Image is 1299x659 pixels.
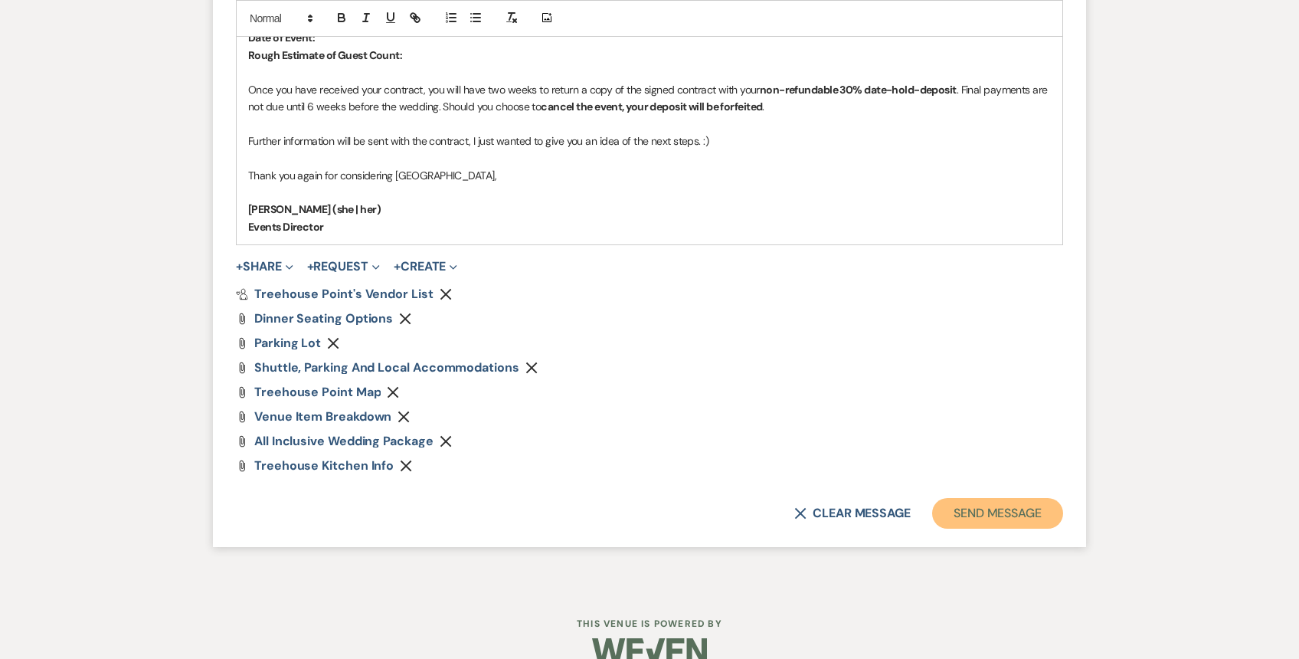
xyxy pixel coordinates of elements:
a: Treehouse Kitchen info [254,460,394,472]
strong: [PERSON_NAME] (she | her) [248,202,381,216]
strong: Date of Event: [248,31,315,44]
a: Venue Item Breakdown [254,411,391,423]
span: Venue Item Breakdown [254,408,391,425]
span: All inclusive wedding package [254,433,434,449]
strong: cancel the event, your deposit will be forfeited [541,100,762,113]
a: Treehouse Point Map [254,386,381,398]
span: + [236,261,243,273]
button: Send Message [932,498,1063,529]
span: Treehouse Point's Vendor List [254,286,434,302]
button: Share [236,261,293,273]
p: Further information will be sent with the contract, I just wanted to give you an idea of the next... [248,133,1051,149]
span: Parking Lot [254,335,321,351]
a: Treehouse Point's Vendor List [236,288,434,300]
span: Shuttle, Parking and Local Accommodations [254,359,519,375]
span: + [394,261,401,273]
a: Dinner Seating options [254,313,393,325]
span: Treehouse Kitchen info [254,457,394,474]
strong: non-refundable 30% date-hold-deposit [760,83,957,97]
button: Create [394,261,457,273]
a: Parking Lot [254,337,321,349]
button: Request [307,261,380,273]
strong: Rough Estimate of Guest Count: [248,48,402,62]
a: Shuttle, Parking and Local Accommodations [254,362,519,374]
span: + [307,261,314,273]
a: All inclusive wedding package [254,435,434,448]
span: Treehouse Point Map [254,384,381,400]
strong: Events Director [248,220,324,234]
button: Clear message [794,507,911,520]
p: Once you have received your contract, you will have two weeks to return a copy of the signed cont... [248,81,1051,116]
span: Dinner Seating options [254,310,393,326]
p: Thank you again for considering [GEOGRAPHIC_DATA], [248,167,1051,184]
